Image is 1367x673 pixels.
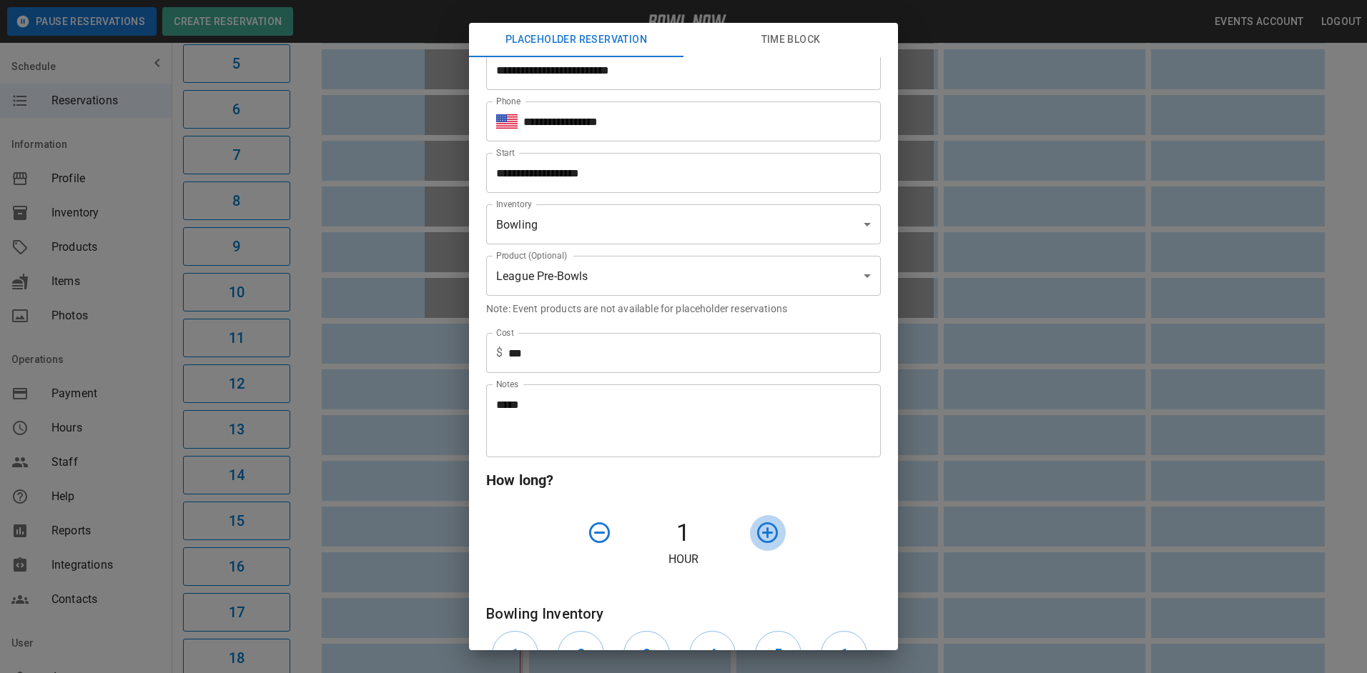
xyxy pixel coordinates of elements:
p: Hour [486,551,881,568]
h6: 2 [577,643,585,666]
h6: Bowling Inventory [486,602,881,625]
h6: 5 [774,643,782,666]
h6: 1 [511,643,519,666]
h4: 1 [618,518,749,548]
label: Phone [496,95,520,107]
button: Select country [496,111,518,132]
label: Start [496,146,515,159]
h6: 3 [643,643,651,666]
p: $ [496,344,503,362]
button: Time Block [683,23,898,57]
div: League Pre-Bowls [486,256,881,296]
h6: 6 [840,643,848,666]
h6: How long? [486,469,881,492]
h6: 4 [709,643,716,666]
input: Choose date, selected date is Oct 17, 2025 [486,153,871,193]
div: Bowling [486,204,881,244]
p: Note: Event products are not available for placeholder reservations [486,301,881,316]
button: Placeholder Reservation [469,23,683,57]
